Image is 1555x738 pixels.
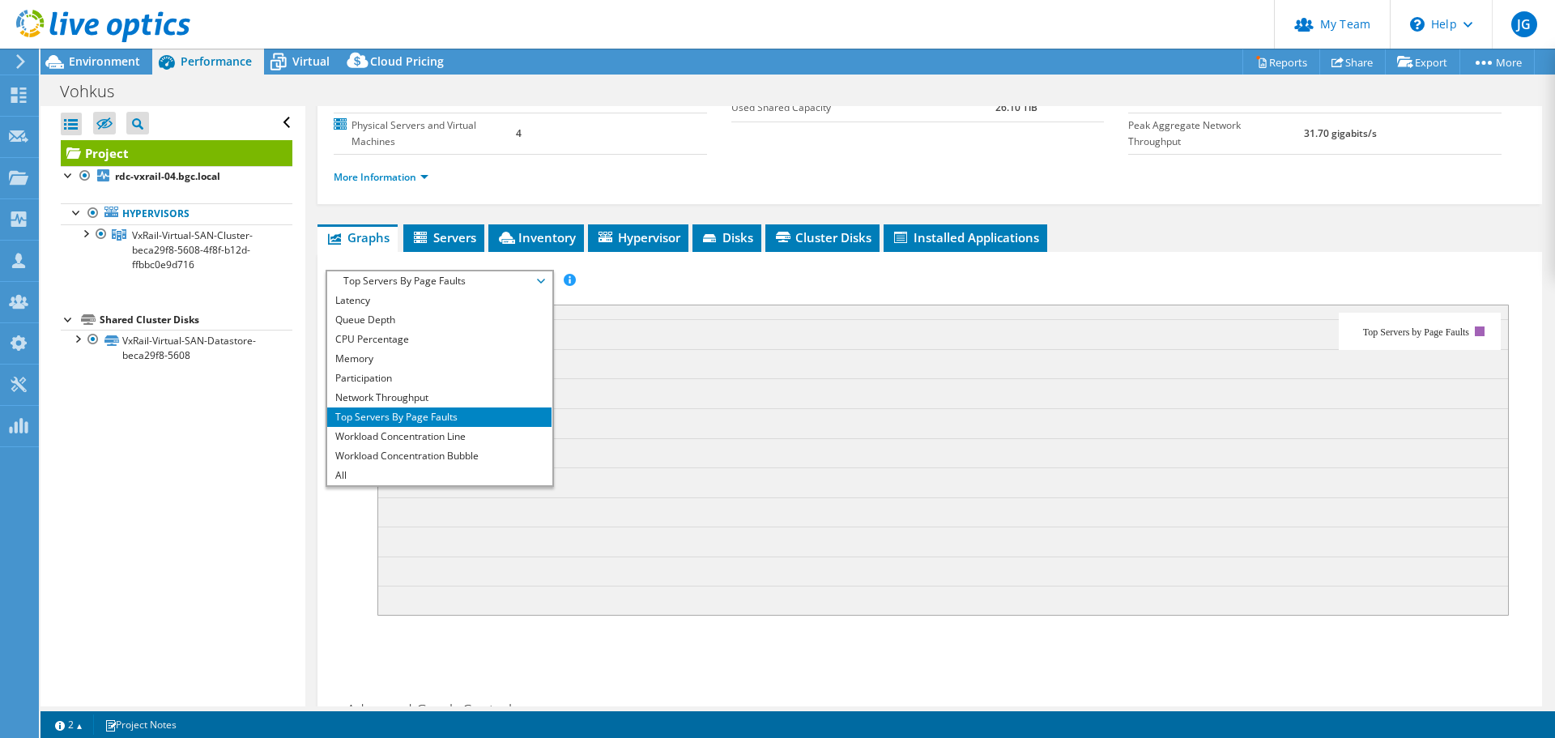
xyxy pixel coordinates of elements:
span: Virtual [292,53,330,69]
a: Export [1385,49,1460,75]
li: Network Throughput [327,388,552,407]
span: JG [1511,11,1537,37]
h2: Advanced Graph Controls [326,693,518,726]
svg: \n [1410,17,1425,32]
b: 26.10 TiB [995,100,1037,114]
b: rdc-vxrail-04.bgc.local [115,169,220,183]
a: Project [61,140,292,166]
li: CPU Percentage [327,330,552,349]
a: rdc-vxrail-04.bgc.local [61,166,292,187]
li: Top Servers By Page Faults [327,407,552,427]
li: All [327,466,552,485]
span: VxRail-Virtual-SAN-Cluster-beca29f8-5608-4f8f-b12d-ffbbc0e9d716 [132,228,253,271]
a: 2 [44,715,94,735]
a: Project Notes [93,715,188,735]
span: Installed Applications [892,229,1039,245]
a: Reports [1242,49,1320,75]
li: Memory [327,349,552,369]
span: Top Servers By Page Faults [335,271,543,291]
b: 31.70 gigabits/s [1304,126,1377,140]
a: Hypervisors [61,203,292,224]
span: Hypervisor [596,229,680,245]
label: Peak Aggregate Network Throughput [1128,117,1303,150]
span: Graphs [326,229,390,245]
a: VxRail-Virtual-SAN-Cluster-beca29f8-5608-4f8f-b12d-ffbbc0e9d716 [61,224,292,275]
span: Cloud Pricing [370,53,444,69]
span: Inventory [496,229,576,245]
span: Environment [69,53,140,69]
label: Used Shared Capacity [731,100,995,116]
span: Servers [411,229,476,245]
div: Shared Cluster Disks [100,310,292,330]
a: Share [1319,49,1386,75]
span: Performance [181,53,252,69]
li: Queue Depth [327,310,552,330]
span: Disks [701,229,753,245]
li: Workload Concentration Bubble [327,446,552,466]
b: 4 [516,126,522,140]
a: VxRail-Virtual-SAN-Datastore-beca29f8-5608 [61,330,292,365]
a: More Information [334,170,428,184]
span: Cluster Disks [773,229,871,245]
li: Workload Concentration Line [327,427,552,446]
text: Top Servers by Page Faults [1363,326,1469,338]
h1: Vohkus [53,83,139,100]
li: Latency [327,291,552,310]
a: More [1459,49,1535,75]
li: Participation [327,369,552,388]
label: Physical Servers and Virtual Machines [334,117,516,150]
